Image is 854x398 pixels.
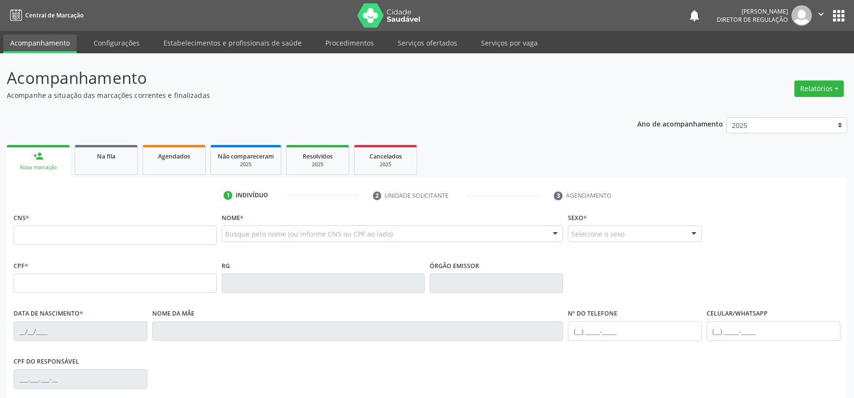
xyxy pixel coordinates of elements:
span: Não compareceram [218,152,274,160]
img: img [791,5,812,26]
label: Data de nascimento [14,306,83,321]
label: CNS [14,210,29,225]
i:  [816,9,826,19]
label: Nome [222,210,243,225]
label: CPF [14,258,28,273]
label: CPF do responsável [14,354,79,369]
span: Busque pelo nome (ou informe CNS ou CPF ao lado) [225,229,393,239]
label: Sexo [568,210,587,225]
span: Diretor de regulação [717,16,788,24]
div: 2025 [218,161,274,168]
div: Nova marcação [14,164,63,171]
p: Acompanhe a situação das marcações correntes e finalizadas [7,90,595,100]
button: apps [830,7,847,24]
label: Nome da mãe [152,306,194,321]
div: Indivíduo [236,191,268,200]
a: Estabelecimentos e profissionais de saúde [157,34,308,51]
button: Relatórios [794,80,844,97]
label: Nº do Telefone [568,306,617,321]
a: Procedimentos [319,34,381,51]
button:  [812,5,830,26]
input: __/__/____ [14,321,147,341]
a: Serviços por vaga [474,34,545,51]
label: Celular/WhatsApp [707,306,768,321]
span: Resolvidos [303,152,333,160]
div: 2025 [293,161,342,168]
button: notifications [688,9,701,22]
span: Cancelados [370,152,402,160]
div: 2025 [361,161,410,168]
div: [PERSON_NAME] [717,7,788,16]
div: person_add [33,151,44,161]
a: Configurações [87,34,146,51]
a: Acompanhamento [3,34,77,53]
a: Central de Marcação [7,7,83,23]
a: Serviços ofertados [391,34,464,51]
span: Central de Marcação [25,11,83,19]
span: Agendados [158,152,190,160]
p: Acompanhamento [7,66,595,90]
label: Órgão emissor [430,258,479,273]
label: RG [222,258,230,273]
span: Na fila [97,152,115,160]
div: 1 [224,191,232,200]
input: (__) _____-_____ [707,321,840,341]
p: Ano de acompanhamento [637,117,723,129]
input: ___.___.___-__ [14,369,147,389]
span: Selecione o sexo [571,229,625,239]
input: (__) _____-_____ [568,321,702,341]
